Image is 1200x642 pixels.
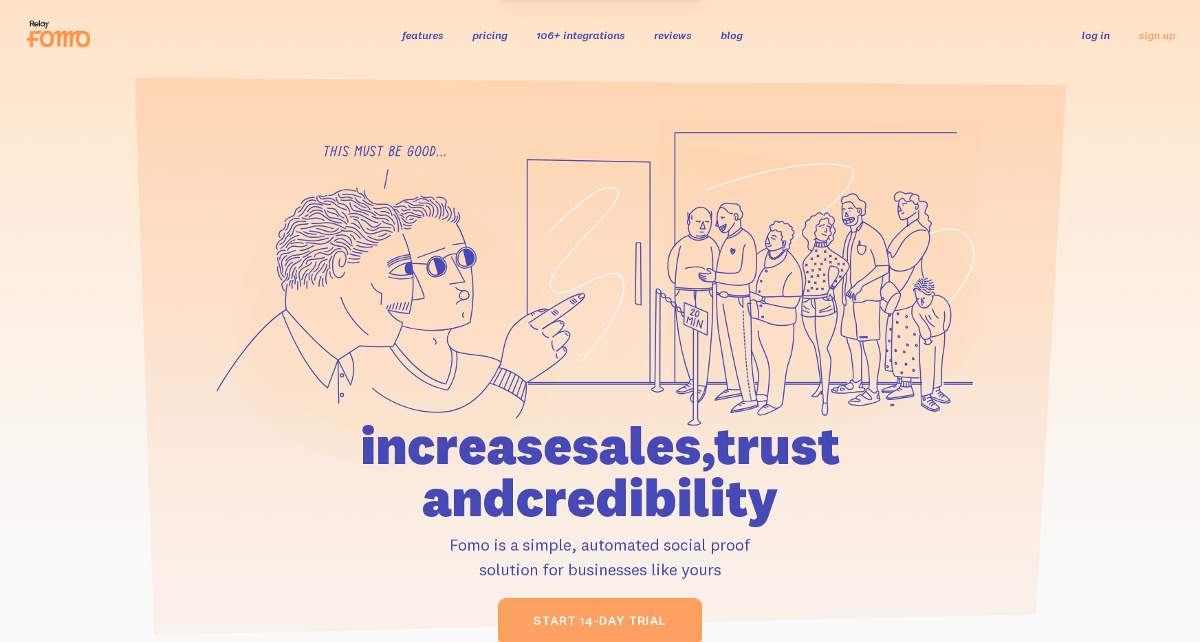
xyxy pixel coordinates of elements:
a: pricing [472,28,508,42]
a: log in [1082,28,1110,42]
a: features [402,28,444,42]
p: Fomo is a simple, automated social proof solution for businesses like yours [282,532,919,582]
a: blog [721,28,743,42]
a: sign up [1139,28,1175,43]
a: reviews [654,28,692,42]
a: 106+ integrations [536,28,625,42]
h1: increase sales, trust and credibility [282,419,919,524]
